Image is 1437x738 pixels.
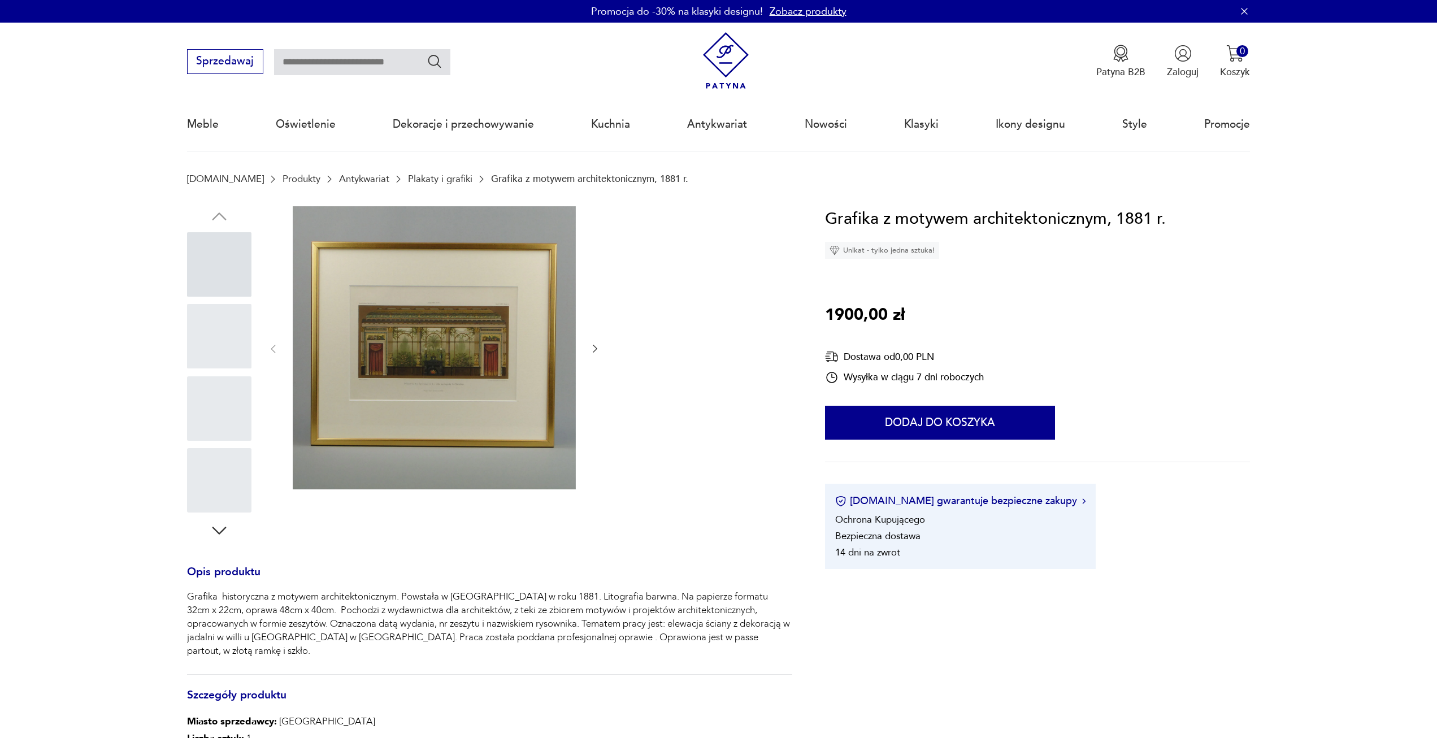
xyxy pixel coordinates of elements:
[835,513,925,526] li: Ochrona Kupującego
[835,496,846,507] img: Ikona certyfikatu
[1122,98,1147,150] a: Style
[339,173,389,184] a: Antykwariat
[825,206,1166,232] h1: Grafika z motywem architektonicznym, 1881 r.
[491,173,688,184] p: Grafika z motywem architektonicznym, 1881 r.
[1112,45,1130,62] img: Ikona medalu
[770,5,846,19] a: Zobacz produkty
[996,98,1065,150] a: Ikony designu
[293,206,576,489] img: Zdjęcie produktu Grafika z motywem architektonicznym, 1881 r.
[427,53,443,70] button: Szukaj
[687,98,747,150] a: Antykwariat
[1220,66,1250,79] p: Koszyk
[1167,45,1199,79] button: Zaloguj
[825,242,939,259] div: Unikat - tylko jedna sztuka!
[835,546,900,559] li: 14 dni na zwrot
[805,98,847,150] a: Nowości
[283,173,320,184] a: Produkty
[1204,98,1250,150] a: Promocje
[825,350,839,364] img: Ikona dostawy
[591,5,763,19] p: Promocja do -30% na klasyki designu!
[1096,66,1145,79] p: Patyna B2B
[187,568,793,591] h3: Opis produktu
[1082,498,1086,504] img: Ikona strzałki w prawo
[825,350,984,364] div: Dostawa od 0,00 PLN
[697,32,754,89] img: Patyna - sklep z meblami i dekoracjami vintage
[1226,45,1244,62] img: Ikona koszyka
[904,98,939,150] a: Klasyki
[825,371,984,384] div: Wysyłka w ciągu 7 dni roboczych
[591,98,630,150] a: Kuchnia
[825,302,905,328] p: 1900,00 zł
[1096,45,1145,79] button: Patyna B2B
[187,691,793,714] h3: Szczegóły produktu
[187,58,263,67] a: Sprzedawaj
[187,98,219,150] a: Meble
[835,494,1086,508] button: [DOMAIN_NAME] gwarantuje bezpieczne zakupy
[1220,45,1250,79] button: 0Koszyk
[276,98,336,150] a: Oświetlenie
[1096,45,1145,79] a: Ikona medaluPatyna B2B
[1236,45,1248,57] div: 0
[187,715,277,728] b: Miasto sprzedawcy :
[187,590,793,658] p: Grafika historyczna z motywem architektonicznym. Powstała w [GEOGRAPHIC_DATA] w roku 1881. Litogr...
[825,406,1055,440] button: Dodaj do koszyka
[408,173,472,184] a: Plakaty i grafiki
[830,245,840,255] img: Ikona diamentu
[1167,66,1199,79] p: Zaloguj
[187,49,263,74] button: Sprzedawaj
[835,529,921,542] li: Bezpieczna dostawa
[393,98,534,150] a: Dekoracje i przechowywanie
[187,173,264,184] a: [DOMAIN_NAME]
[1174,45,1192,62] img: Ikonka użytkownika
[187,713,431,730] p: [GEOGRAPHIC_DATA]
